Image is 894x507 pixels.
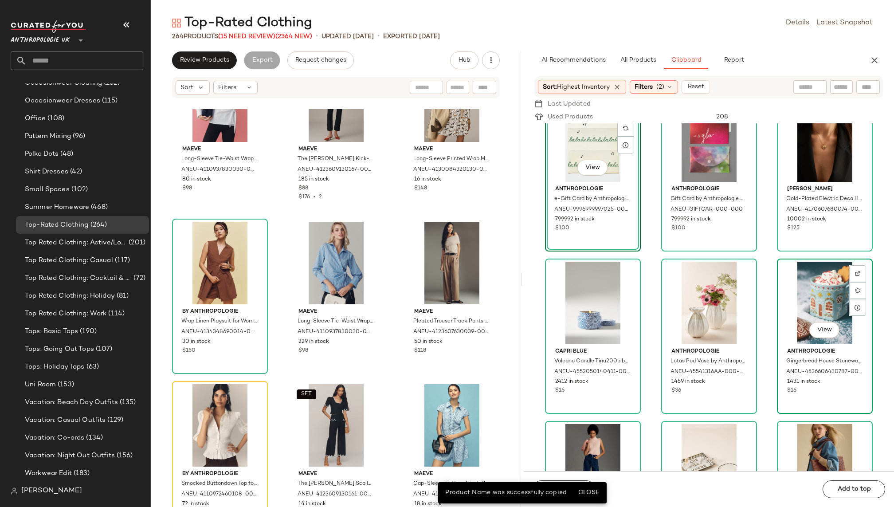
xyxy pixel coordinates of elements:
span: Maeve [414,145,490,153]
span: 16 in stock [414,176,441,184]
span: Workwear Edit [25,468,72,479]
span: Long-Sleeve Tie-Waist Wrap Blouse for Women, Cotton/Polyamide, Size Large by Maeve at Anthropologie [298,318,373,326]
span: Pattern Mixing [25,131,71,141]
span: (107) [94,344,113,354]
span: 2412 in stock [555,378,588,386]
span: ANEU-4123609130167-000-001 [298,166,373,174]
span: Maeve [298,308,374,316]
span: (468) [89,202,108,212]
span: $118 [414,347,426,355]
img: svg%3e [623,126,628,131]
span: Request changes [295,57,346,64]
span: ANEU-4170607680074-000-070 [786,206,862,214]
span: $150 [182,347,196,355]
span: Add to top [837,486,870,493]
span: [PERSON_NAME] [21,486,82,496]
img: svg%3e [172,19,181,28]
span: Top Rated Clothing: Cocktail & Party [25,273,132,283]
span: ANEU-4123609130161-000-001 [298,491,373,499]
span: • [316,31,318,42]
span: Anthropologie [787,348,863,356]
span: Polka Dots [25,149,59,159]
span: Vacation: Co-ords [25,433,84,443]
span: Maeve [298,470,374,478]
span: SET [301,391,312,397]
span: Summer Homeware [25,202,89,212]
img: 4110937830030_049_b [291,222,381,304]
span: Top-Rated Clothing [25,220,89,230]
img: 4123607630039_024_b [407,222,497,304]
span: By Anthropologie [182,470,258,478]
div: 208 [709,112,884,122]
span: Reset [687,83,704,90]
span: Wrap Linen Playsuit for Women in Brown, Linen/Viscose/Elastane, Size XS by Anthropologie [181,318,257,326]
span: ANEU-4134348690017-000-049 [413,491,489,499]
span: (2) [656,83,664,92]
span: $148 [414,185,427,193]
div: Top-Rated Clothing [172,14,312,32]
span: 30 in stock [182,338,211,346]
img: 92924331_102_b [780,262,870,344]
span: ANEU-4110972460108-000-011 [181,491,257,499]
span: ANEU-45541316AA-000-010 [670,368,746,376]
span: (96) [71,131,86,141]
span: (190) [78,326,97,337]
span: The [PERSON_NAME] Kick-Flare Pull-On Trousers Pants in Black, Nylon/Rayon/Elastane, Size XS by Ma... [298,155,373,163]
span: Maeve [414,470,490,478]
span: (108) [46,114,65,124]
span: Long-Sleeve Printed Wrap Mini Shirt Dress for Women in White, Viscose, Size 2XS by Maeve at Anthr... [413,155,489,163]
span: Clipboard [670,57,701,64]
span: Tops: Holiday Tops [25,362,85,372]
span: Filters [635,83,653,92]
span: Filters [218,83,236,92]
button: Close [574,485,603,501]
span: Pleated Trouser Track Pants in Beige, Cotton, Size Uk 12 by Maeve at Anthropologie [413,318,489,326]
span: Anthropologie [671,185,747,193]
span: Long-Sleeve Tie-Waist Wrap Blouse for Women in White, Cotton/Polyamide, Size XS by Maeve at Anthr... [181,155,257,163]
img: 4552050140411_097_b [548,262,638,344]
img: svg%3e [855,271,860,276]
span: Anthropologie UK [11,30,70,46]
span: ANEU-4552050140411-000-097 [554,368,630,376]
img: 4134348690014_020_b [175,222,265,304]
span: $16 [787,387,796,395]
span: Top Rated Clothing: Active/Lounge/Sport [25,238,127,248]
span: (81) [115,291,129,301]
button: SET [297,389,316,399]
span: (117) [113,255,130,266]
span: Review Products [180,57,229,64]
span: Highest Inventory [557,84,610,90]
span: ANEU-4536606430787-000-102 [786,368,862,376]
span: [PERSON_NAME] [787,185,863,193]
span: Product Name was successfully copied [445,489,567,496]
span: 10002 in stock [787,216,826,224]
span: View [585,164,600,171]
p: Exported [DATE] [383,32,440,41]
span: (153) [56,380,74,390]
span: Tops: Going Out Tops [25,344,94,354]
button: View [577,160,608,176]
span: (115) [100,96,118,106]
span: ANEU-9996999997025-000-002 [554,206,630,214]
span: (72) [132,273,145,283]
span: (201) [127,238,145,248]
button: Request changes [287,51,354,69]
span: The [PERSON_NAME] Scalloped Crop Wide-Leg Pants in Black, Cotton/Linen/Viscose, Size 27 by Maeve ... [298,480,373,488]
span: ANEU-4123607630039-000-024 [413,328,489,336]
span: ANEU-4130084320130-000-011 [413,166,489,174]
span: Gift Card by Anthropologie Size: 100 [670,195,746,203]
span: Small Spaces [25,185,70,195]
span: Sort: [543,83,610,92]
span: ANEU-4134348690014-000-020 [181,328,257,336]
span: Maeve [298,145,374,153]
button: Review Products [172,51,237,69]
span: Vacation: Beach Day Outfits [25,397,118,408]
span: 80 in stock [182,176,211,184]
a: Latest Snapshot [816,18,873,28]
span: (42) [68,167,82,177]
div: Products [172,32,312,41]
span: By Anthropologie [182,308,258,316]
span: • [310,194,319,200]
span: (264) [89,220,107,230]
div: Used Products [543,112,600,122]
